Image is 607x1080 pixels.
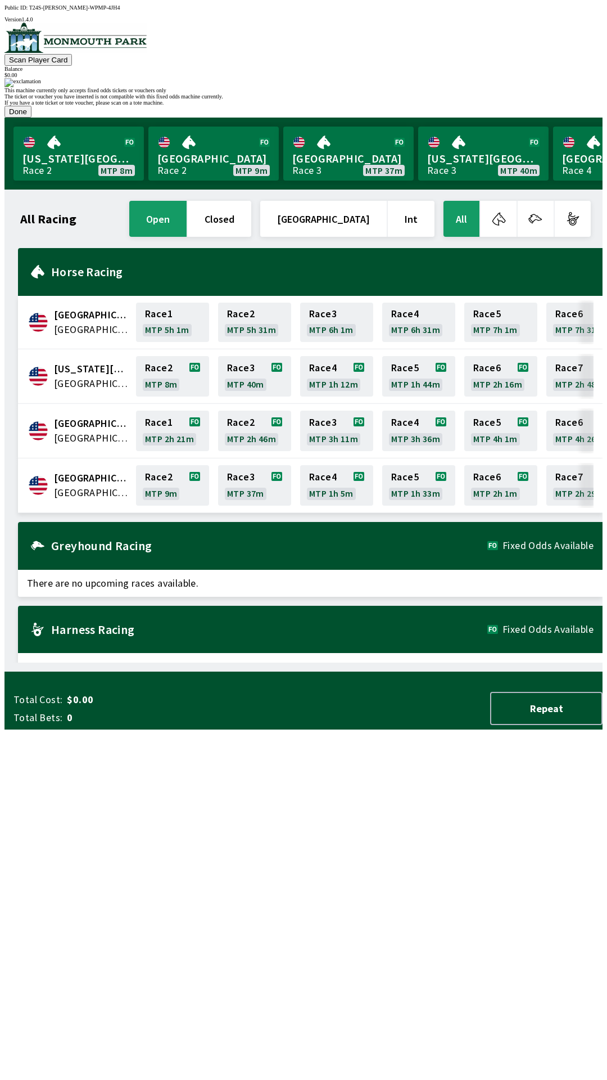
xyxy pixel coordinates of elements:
a: Race2MTP 5h 31m [218,303,291,342]
a: Race1MTP 5h 1m [136,303,209,342]
h1: All Racing [20,214,76,223]
span: MTP 7h 31m [555,325,604,334]
a: Race3MTP 40m [218,356,291,397]
a: Race6MTP 2h 16m [464,356,537,397]
span: MTP 1h 33m [391,489,440,498]
span: Fixed Odds Available [502,541,594,550]
button: All [443,201,479,237]
span: Race 2 [227,309,255,318]
span: United States [54,431,129,445]
span: MTP 3h 11m [309,434,358,443]
span: Race 3 [309,418,337,427]
span: Race 1 [145,418,173,427]
span: MTP 8m [101,166,133,175]
a: Race5MTP 4h 1m [464,411,537,451]
a: Race3MTP 6h 1m [300,303,373,342]
span: MTP 37m [365,166,402,175]
span: $0.00 [67,693,244,706]
span: Race 5 [391,363,419,372]
span: Race 2 [145,472,173,481]
span: MTP 6h 1m [309,325,354,334]
span: Fixed Odds Available [502,625,594,634]
span: Race 1 [145,309,173,318]
span: Race 6 [555,418,583,427]
span: Race 3 [227,472,255,481]
span: Race 6 [473,363,501,372]
a: Race2MTP 9m [136,465,209,506]
span: Race 7 [555,363,583,372]
button: closed [188,201,251,237]
span: MTP 3h 36m [391,434,440,443]
a: [US_STATE][GEOGRAPHIC_DATA]Race 3MTP 40m [418,127,549,181]
a: Race1MTP 2h 21m [136,411,209,451]
span: MTP 6h 31m [391,325,440,334]
span: Repeat [500,702,592,715]
a: Race5MTP 1h 33m [382,465,455,506]
span: Total Bets: [13,711,62,724]
span: MTP 4h 1m [473,434,518,443]
span: Race 3 [227,363,255,372]
a: Race4MTP 6h 31m [382,303,455,342]
span: [US_STATE][GEOGRAPHIC_DATA] [22,151,135,166]
span: MTP 2h 16m [473,380,522,389]
span: MTP 2h 1m [473,489,518,498]
span: MTP 2h 29m [555,489,604,498]
div: Version 1.4.0 [4,16,603,22]
span: Race 5 [473,309,501,318]
a: Race6MTP 2h 1m [464,465,537,506]
span: MTP 40m [227,380,264,389]
span: T24S-[PERSON_NAME]-WPMP-4JH4 [29,4,120,11]
img: venue logo [4,22,147,53]
div: If you have a tote ticket or tote voucher, please scan on a tote machine. [4,100,603,106]
button: Done [4,106,31,118]
span: Race 2 [227,418,255,427]
span: Race 5 [391,472,419,481]
span: Total Cost: [13,693,62,706]
span: MTP 37m [227,489,264,498]
button: [GEOGRAPHIC_DATA] [260,201,387,237]
span: MTP 40m [500,166,537,175]
div: Race 2 [157,166,187,175]
a: [GEOGRAPHIC_DATA]Race 2MTP 9m [148,127,279,181]
a: Race3MTP 37m [218,465,291,506]
span: Race 6 [473,472,501,481]
span: [US_STATE][GEOGRAPHIC_DATA] [427,151,540,166]
span: MTP 5h 31m [227,325,276,334]
a: Race2MTP 8m [136,356,209,397]
a: Race2MTP 2h 46m [218,411,291,451]
a: Race5MTP 1h 44m [382,356,455,397]
span: Race 7 [555,472,583,481]
span: Canterbury Park [54,308,129,322]
h2: Greyhound Racing [51,541,487,550]
span: MTP 7h 1m [473,325,518,334]
span: 0 [67,711,244,724]
span: There are no upcoming races available. [18,570,603,597]
span: Monmouth Park [54,471,129,485]
a: Race3MTP 3h 11m [300,411,373,451]
span: [GEOGRAPHIC_DATA] [292,151,405,166]
a: Race4MTP 1h 5m [300,465,373,506]
span: MTP 2h 21m [145,434,194,443]
span: Race 5 [473,418,501,427]
button: open [129,201,187,237]
span: MTP 2h 48m [555,380,604,389]
span: MTP 8m [145,380,177,389]
span: Race 4 [309,472,337,481]
span: United States [54,485,129,500]
div: Race 3 [292,166,321,175]
span: MTP 2h 46m [227,434,276,443]
div: This machine currently only accepts fixed odds tickets or vouchers only [4,87,603,93]
span: Race 6 [555,309,583,318]
div: Race 4 [562,166,591,175]
a: [GEOGRAPHIC_DATA]Race 3MTP 37m [283,127,414,181]
a: Race4MTP 1h 12m [300,356,373,397]
span: Race 3 [309,309,337,318]
span: United States [54,322,129,337]
a: Race4MTP 3h 36m [382,411,455,451]
span: Fairmount Park [54,416,129,431]
span: MTP 5h 1m [145,325,189,334]
span: MTP 1h 12m [309,380,358,389]
a: [US_STATE][GEOGRAPHIC_DATA]Race 2MTP 8m [13,127,144,181]
div: The ticket or voucher you have inserted is not compatible with this fixed odds machine currently. [4,93,603,100]
img: exclamation [4,78,41,87]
